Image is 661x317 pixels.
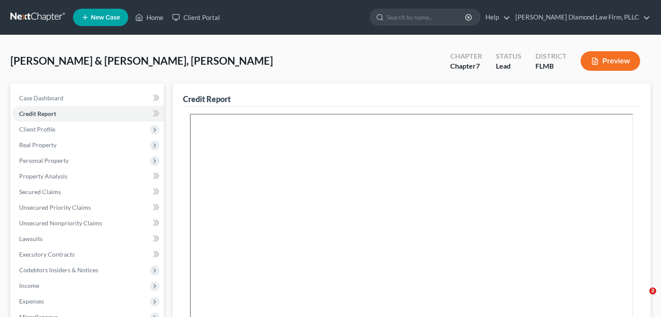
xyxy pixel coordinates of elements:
a: Lawsuits [12,231,164,247]
span: Case Dashboard [19,94,63,102]
span: Executory Contracts [19,251,75,258]
a: Client Portal [168,10,224,25]
div: Chapter [450,61,482,71]
span: Unsecured Priority Claims [19,204,91,211]
span: Secured Claims [19,188,61,195]
div: Lead [496,61,521,71]
a: [PERSON_NAME] Diamond Law Firm, PLLC [511,10,650,25]
div: Credit Report [183,94,231,104]
a: Home [131,10,168,25]
input: Search by name... [387,9,466,25]
span: Unsecured Nonpriority Claims [19,219,102,227]
span: Lawsuits [19,235,43,242]
span: Real Property [19,141,56,149]
iframe: Intercom live chat [631,287,652,308]
a: Secured Claims [12,184,164,200]
span: 2 [649,287,656,294]
span: Income [19,282,39,289]
span: Personal Property [19,157,69,164]
div: Status [496,51,521,61]
a: Executory Contracts [12,247,164,262]
span: New Case [91,14,120,21]
a: Credit Report [12,106,164,122]
span: Expenses [19,297,44,305]
a: Case Dashboard [12,90,164,106]
a: Unsecured Nonpriority Claims [12,215,164,231]
span: Client Profile [19,125,55,133]
span: [PERSON_NAME] & [PERSON_NAME], [PERSON_NAME] [10,54,273,67]
div: District [535,51,567,61]
span: Credit Report [19,110,56,117]
span: 7 [476,62,480,70]
div: Chapter [450,51,482,61]
span: Codebtors Insiders & Notices [19,266,98,274]
a: Help [481,10,510,25]
a: Property Analysis [12,168,164,184]
a: Unsecured Priority Claims [12,200,164,215]
div: FLMB [535,61,567,71]
span: Property Analysis [19,172,67,180]
button: Preview [581,51,640,71]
